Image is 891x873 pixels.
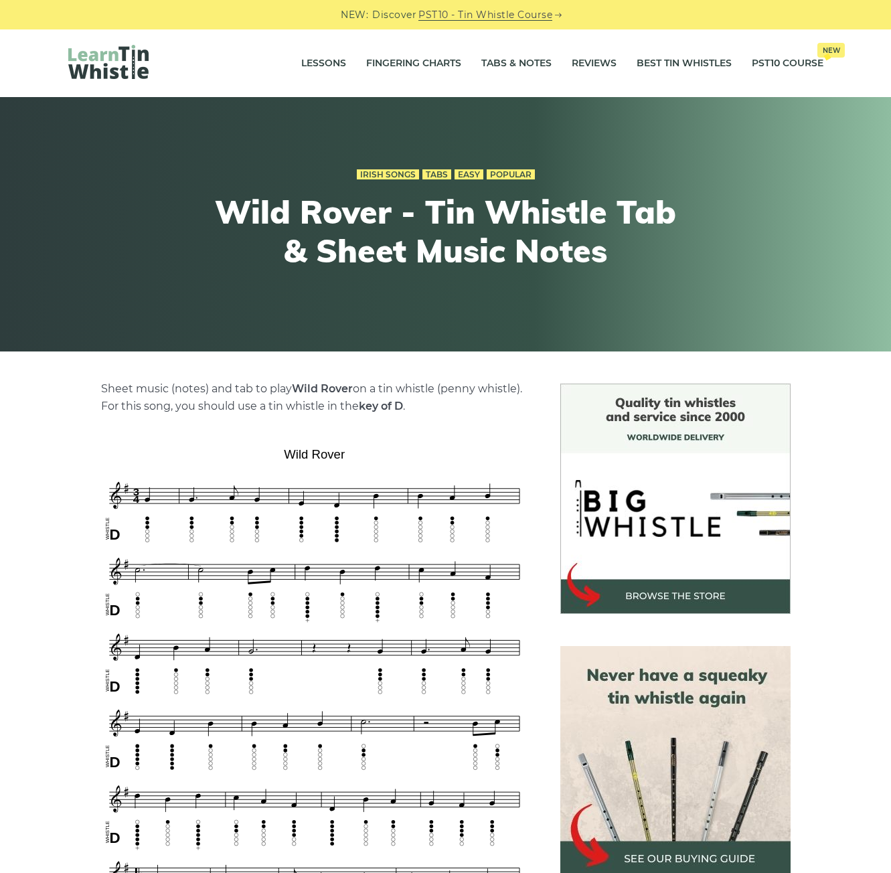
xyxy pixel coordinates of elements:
img: BigWhistle Tin Whistle Store [560,384,791,614]
a: Tabs & Notes [481,47,552,80]
a: Popular [487,169,535,180]
a: Tabs [422,169,451,180]
p: Sheet music (notes) and tab to play on a tin whistle (penny whistle). For this song, you should u... [101,380,528,415]
a: Irish Songs [357,169,419,180]
a: Best Tin Whistles [637,47,732,80]
a: PST10 CourseNew [752,47,823,80]
img: LearnTinWhistle.com [68,45,149,79]
h1: Wild Rover - Tin Whistle Tab & Sheet Music Notes [199,193,692,270]
strong: Wild Rover [292,382,353,395]
a: Lessons [301,47,346,80]
a: Reviews [572,47,617,80]
a: Fingering Charts [366,47,461,80]
strong: key of D [359,400,403,412]
a: Easy [455,169,483,180]
span: New [817,43,845,58]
